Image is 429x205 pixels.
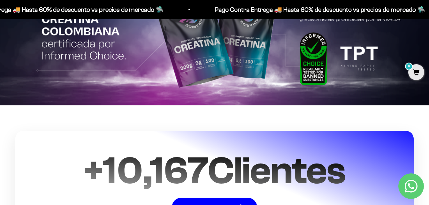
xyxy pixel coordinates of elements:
[84,149,345,192] span: + Clientes
[405,63,413,70] mark: 0
[408,69,424,76] a: 0
[102,149,208,192] span: 10,167
[203,4,413,15] p: Pago Contra Entrega 🚚 Hasta 60% de descuento vs precios de mercado 🛸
